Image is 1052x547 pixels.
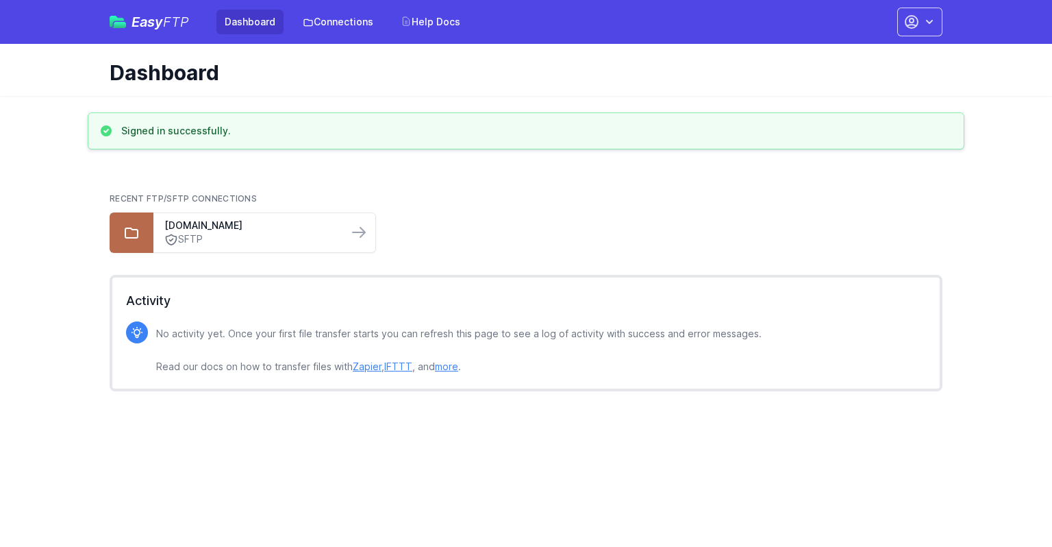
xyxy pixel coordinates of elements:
[353,361,381,372] a: Zapier
[110,15,189,29] a: EasyFTP
[435,361,458,372] a: more
[110,16,126,28] img: easyftp_logo.png
[164,219,337,232] a: [DOMAIN_NAME]
[384,361,412,372] a: IFTTT
[392,10,468,34] a: Help Docs
[126,291,926,311] h2: Activity
[216,10,284,34] a: Dashboard
[110,193,942,204] h2: Recent FTP/SFTP Connections
[163,14,189,30] span: FTP
[164,232,337,247] a: SFTP
[131,15,189,29] span: Easy
[295,10,381,34] a: Connections
[156,326,762,375] p: No activity yet. Once your first file transfer starts you can refresh this page to see a log of a...
[110,60,931,85] h1: Dashboard
[121,124,231,138] h3: Signed in successfully.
